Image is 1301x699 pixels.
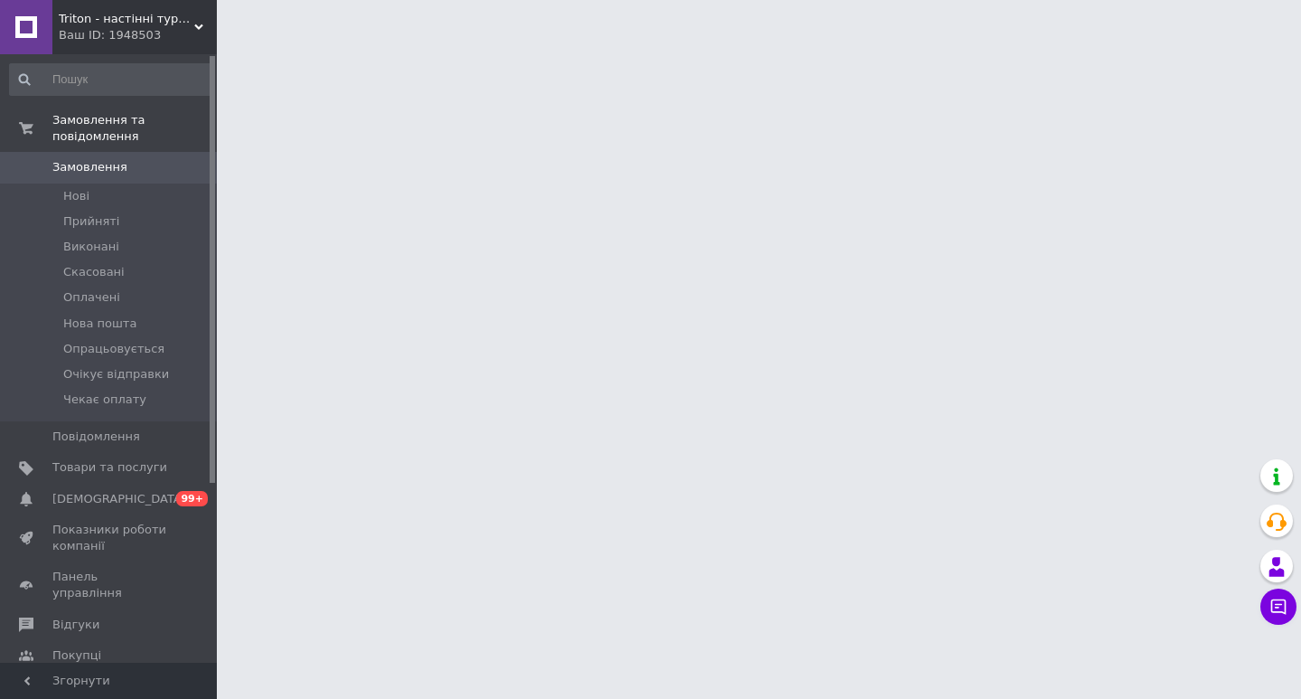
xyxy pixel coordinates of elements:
span: Покупці [52,647,101,664]
button: Чат з покупцем [1260,589,1296,625]
div: Ваш ID: 1948503 [59,27,217,43]
span: Товари та послуги [52,459,167,476]
span: Скасовані [63,264,125,280]
span: Нові [63,188,89,204]
span: Панель управління [52,569,167,601]
span: Замовлення [52,159,127,175]
span: Прийняті [63,213,119,230]
span: Показники роботи компанії [52,522,167,554]
span: Triton - настінні турніки та бруси для дому від виробника [59,11,194,27]
span: Замовлення та повідомлення [52,112,217,145]
span: Очікує відправки [63,366,169,383]
span: Повідомлення [52,429,140,445]
span: Нова пошта [63,316,136,332]
span: Виконані [63,239,119,255]
input: Пошук [9,63,213,96]
span: 99+ [176,491,208,506]
span: Чекає оплату [63,392,146,408]
span: Опрацьовується [63,341,164,357]
span: Відгуки [52,617,99,633]
span: [DEMOGRAPHIC_DATA] [52,491,186,507]
span: Оплачені [63,289,120,306]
